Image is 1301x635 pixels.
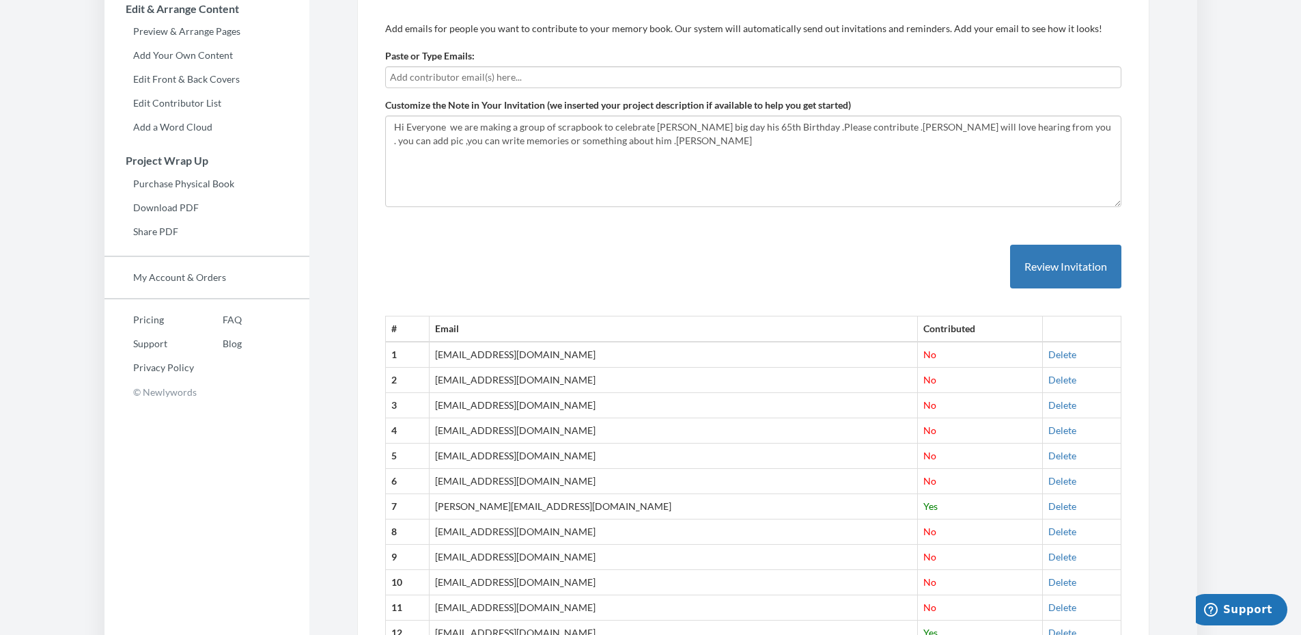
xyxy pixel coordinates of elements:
a: Delete [1048,551,1076,563]
a: Pricing [104,310,194,330]
th: 11 [385,595,430,621]
span: No [923,349,936,360]
span: Yes [923,500,938,512]
a: Delete [1048,576,1076,588]
td: [EMAIL_ADDRESS][DOMAIN_NAME] [430,393,918,418]
th: 7 [385,494,430,519]
span: No [923,374,936,386]
th: 2 [385,368,430,393]
a: Delete [1048,424,1076,436]
th: 5 [385,444,430,469]
a: Blog [194,334,242,354]
h3: Edit & Arrange Content [105,3,309,15]
td: [EMAIL_ADDRESS][DOMAIN_NAME] [430,570,918,595]
label: Customize the Note in Your Invitation (we inserted your project description if available to help ... [385,98,851,112]
input: Add contributor email(s) here... [390,70,1117,85]
a: Purchase Physical Book [104,174,309,194]
p: © Newlywords [104,381,309,403]
th: 9 [385,545,430,570]
a: Delete [1048,374,1076,386]
p: Add emails for people you want to contribute to your memory book. Our system will automatically s... [385,22,1121,36]
th: 3 [385,393,430,418]
th: 1 [385,342,430,367]
a: Share PDF [104,221,309,242]
a: Delete [1048,526,1076,537]
span: No [923,475,936,487]
td: [EMAIL_ADDRESS][DOMAIN_NAME] [430,469,918,494]
th: 6 [385,469,430,494]
span: No [923,526,936,537]
a: Delete [1048,475,1076,487]
th: Email [430,316,918,342]
span: No [923,551,936,563]
span: No [923,424,936,436]
span: No [923,450,936,461]
th: Contributed [918,316,1043,342]
a: My Account & Orders [104,267,309,288]
a: Edit Contributor List [104,93,309,113]
a: Support [104,334,194,354]
a: Edit Front & Back Covers [104,69,309,90]
th: 4 [385,418,430,444]
span: No [923,399,936,411]
a: Delete [1048,399,1076,411]
td: [EMAIL_ADDRESS][DOMAIN_NAME] [430,595,918,621]
a: Delete [1048,602,1076,613]
td: [EMAIL_ADDRESS][DOMAIN_NAME] [430,444,918,469]
textarea: Hi Everyone we are making a group of scrapbook to celebrate [PERSON_NAME] big day his 65th Birthd... [385,116,1121,207]
span: No [923,602,936,613]
h3: Project Wrap Up [105,154,309,167]
a: Add Your Own Content [104,45,309,66]
a: Privacy Policy [104,357,194,378]
a: Delete [1048,450,1076,461]
span: No [923,576,936,588]
th: # [385,316,430,342]
td: [EMAIL_ADDRESS][DOMAIN_NAME] [430,342,918,367]
a: Delete [1048,500,1076,512]
label: Paste or Type Emails: [385,49,475,63]
a: Download PDF [104,198,309,218]
th: 8 [385,519,430,545]
a: Add a Word Cloud [104,117,309,137]
button: Review Invitation [1010,245,1121,289]
td: [EMAIL_ADDRESS][DOMAIN_NAME] [430,418,918,444]
a: FAQ [194,310,242,330]
td: [EMAIL_ADDRESS][DOMAIN_NAME] [430,545,918,570]
td: [EMAIL_ADDRESS][DOMAIN_NAME] [430,519,918,545]
a: Delete [1048,349,1076,360]
iframe: Opens a widget where you can chat to one of our agents [1196,594,1287,628]
th: 10 [385,570,430,595]
td: [EMAIL_ADDRESS][DOMAIN_NAME] [430,368,918,393]
a: Preview & Arrange Pages [104,21,309,42]
td: [PERSON_NAME][EMAIL_ADDRESS][DOMAIN_NAME] [430,494,918,519]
